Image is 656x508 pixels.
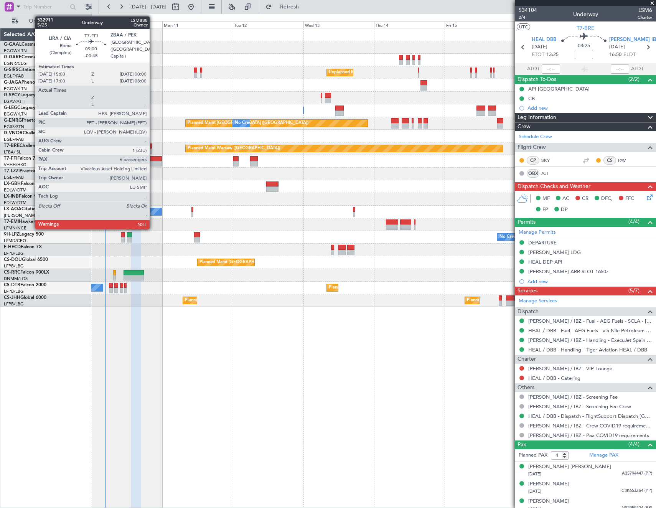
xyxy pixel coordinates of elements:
[528,375,580,381] a: HEAL / DBB - Catering
[528,365,612,372] a: [PERSON_NAME] / IBZ - VIP Lounge
[274,4,306,10] span: Refresh
[4,219,19,224] span: T7-EMI
[329,67,455,78] div: Unplanned Maint [GEOGRAPHIC_DATA] ([GEOGRAPHIC_DATA])
[528,337,652,343] a: [PERSON_NAME] / IBZ - Handling - ExecuJet Spain [PERSON_NAME] / IBZ
[4,55,21,59] span: G-GARE
[4,131,23,135] span: G-VNOR
[4,149,21,155] a: LTBA/ISL
[4,270,49,275] a: CS-RRCFalcon 900LX
[4,283,46,287] a: CS-DTRFalcon 2000
[4,232,19,237] span: 9H-LPZ
[519,297,557,305] a: Manage Services
[4,61,27,66] a: EGNR/CEG
[518,383,534,392] span: Others
[329,282,368,294] div: Planned Maint Sofia
[609,51,621,59] span: 16:50
[4,257,48,262] a: CS-DOUGlobal 6500
[4,162,26,168] a: VHHH/HKG
[4,263,24,269] a: LFPB/LBG
[618,157,635,164] a: PAV
[4,156,38,161] a: T7-FFIFalcon 7X
[20,18,81,24] span: Only With Activity
[528,422,652,429] a: [PERSON_NAME] / IBZ - Crew COVID19 requirements
[527,278,652,285] div: Add new
[532,36,556,44] span: HEAL DBB
[528,346,647,353] a: HEAL / DBB - Handling - Tiger Aviation HEAL / DBB
[577,24,595,32] span: T7-BRE
[4,187,26,193] a: EDLW/DTM
[4,169,20,173] span: T7-LZZI
[528,403,631,410] a: [PERSON_NAME] / IBZ - Screening Fee Crew
[4,232,44,237] a: 9H-LPZLegacy 500
[519,6,537,14] span: 534104
[4,143,20,148] span: T7-BRE
[188,117,308,129] div: Planned Maint [GEOGRAPHIC_DATA] ([GEOGRAPHIC_DATA])
[518,182,590,191] span: Dispatch Checks and Weather
[528,249,581,256] div: [PERSON_NAME] LDG
[589,452,618,459] a: Manage PAX
[542,206,548,214] span: FP
[4,257,22,262] span: CS-DOU
[519,452,547,459] label: Planned PAX
[578,42,590,50] span: 03:25
[4,42,67,47] a: G-GAALCessna Citation XLS+
[4,68,48,72] a: G-SIRSCitation Excel
[4,200,26,206] a: EDLW/DTM
[4,225,26,231] a: LFMN/NCE
[93,15,106,22] div: [DATE]
[374,21,445,28] div: Thu 14
[623,51,636,59] span: ELDT
[23,1,68,13] input: Trip Number
[4,219,51,224] a: T7-EMIHawker 900XP
[4,276,28,282] a: DNMM/LOS
[528,463,611,471] div: [PERSON_NAME] [PERSON_NAME]
[603,156,616,165] div: CS
[303,21,374,28] div: Wed 13
[4,238,26,244] a: LFMD/CEQ
[527,105,652,111] div: Add new
[4,124,24,130] a: EGSS/STN
[628,440,640,448] span: (4/4)
[527,65,540,73] span: ATOT
[628,75,640,83] span: (2/2)
[4,42,21,47] span: G-GAAL
[609,43,625,51] span: [DATE]
[4,194,64,199] a: LX-INBFalcon 900EX EASy II
[528,327,652,334] a: HEAL / DBB - Fuel - AEG Fuels - via Nile Petroleum - HEAL
[628,218,640,226] span: (4/4)
[445,21,515,28] div: Fri 15
[562,195,569,203] span: AC
[518,440,526,449] span: Pax
[4,156,17,161] span: T7-FFI
[528,259,562,265] div: HEAL DEP API
[185,295,306,306] div: Planned Maint [GEOGRAPHIC_DATA] ([GEOGRAPHIC_DATA])
[528,394,618,400] a: [PERSON_NAME] / IBZ - Screening Fee
[628,287,640,295] span: (5/7)
[518,307,539,316] span: Dispatch
[541,170,559,177] a: AJI
[4,68,18,72] span: G-SIRS
[573,10,598,18] div: Underway
[638,6,652,14] span: LSM6
[528,480,569,488] div: [PERSON_NAME]
[4,143,53,148] a: T7-BREChallenger 604
[518,355,536,364] span: Charter
[518,287,537,295] span: Services
[4,245,42,249] a: F-HECDFalcon 7X
[532,51,544,59] span: ETOT
[130,3,166,10] span: [DATE] - [DATE]
[467,295,588,306] div: Planned Maint [GEOGRAPHIC_DATA] ([GEOGRAPHIC_DATA])
[4,137,24,142] a: EGLF/FAB
[92,21,162,28] div: Sun 10
[4,194,19,199] span: LX-INB
[582,195,588,203] span: CR
[518,113,556,122] span: Leg Information
[528,239,557,246] div: DEPARTURE
[235,117,252,129] div: No Crew
[518,75,556,84] span: Dispatch To-Dos
[4,73,24,79] a: EGLF/FAB
[528,86,590,92] div: API [GEOGRAPHIC_DATA]
[4,213,49,218] a: [PERSON_NAME]/QSA
[546,51,559,59] span: 13:25
[4,181,21,186] span: LX-GBH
